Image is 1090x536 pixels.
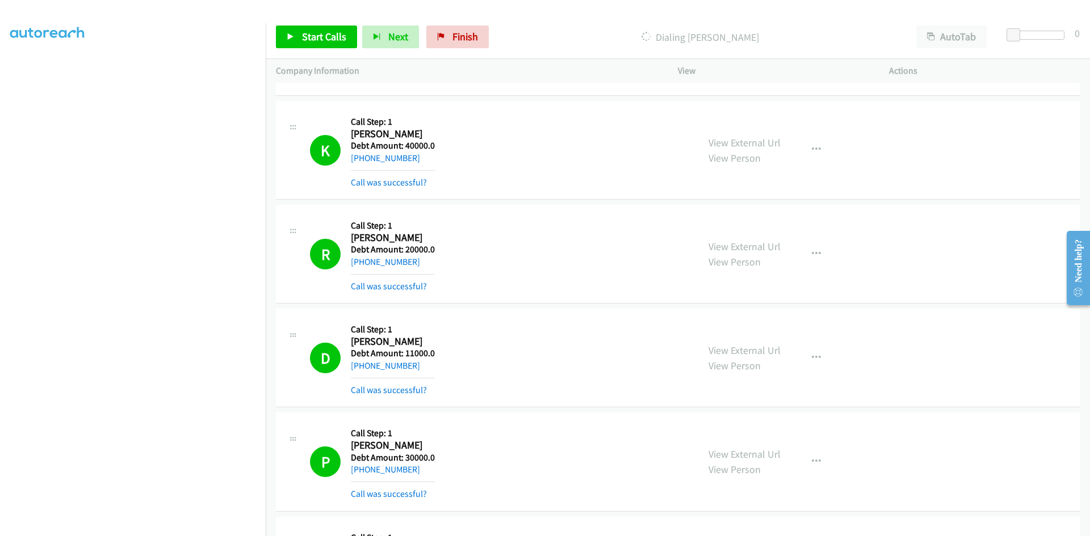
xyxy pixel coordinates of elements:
[708,359,761,372] a: View Person
[351,324,435,335] h5: Call Step: 1
[889,64,1080,78] p: Actions
[351,428,435,439] h5: Call Step: 1
[708,136,781,149] a: View External Url
[452,30,478,43] span: Finish
[362,26,419,48] button: Next
[351,231,435,244] h2: [PERSON_NAME]
[708,151,761,164] a: View Person
[351,281,427,292] a: Call was successful?
[351,335,435,348] h2: [PERSON_NAME]
[351,439,435,452] h2: [PERSON_NAME]
[302,30,346,43] span: Start Calls
[351,488,427,499] a: Call was successful?
[276,26,357,48] a: Start Calls
[1012,31,1064,40] div: Delay between calls (in seconds)
[310,446,341,477] h1: P
[351,128,435,141] h2: [PERSON_NAME]
[708,448,781,461] a: View External Url
[351,385,427,395] a: Call was successful?
[310,239,341,269] h1: R
[276,64,657,78] p: Company Information
[426,26,489,48] a: Finish
[708,255,761,268] a: View Person
[351,140,435,151] h5: Debt Amount: 40000.0
[351,360,420,371] a: [PHONE_NUMBER]
[351,464,420,475] a: [PHONE_NUMBER]
[351,220,435,231] h5: Call Step: 1
[351,348,435,359] h5: Debt Amount: 11000.0
[916,26,987,48] button: AutoTab
[351,177,427,188] a: Call was successful?
[504,29,896,45] p: Dialing [PERSON_NAME]
[678,64,869,78] p: View
[351,116,435,128] h5: Call Step: 1
[351,153,420,163] a: [PHONE_NUMBER]
[351,452,435,463] h5: Debt Amount: 30000.0
[351,244,435,255] h5: Debt Amount: 20000.0
[310,343,341,373] h1: D
[1075,26,1080,41] div: 0
[708,344,781,357] a: View External Url
[708,463,761,476] a: View Person
[388,30,408,43] span: Next
[310,135,341,166] h1: K
[708,240,781,253] a: View External Url
[351,256,420,267] a: [PHONE_NUMBER]
[1057,223,1090,313] iframe: Resource Center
